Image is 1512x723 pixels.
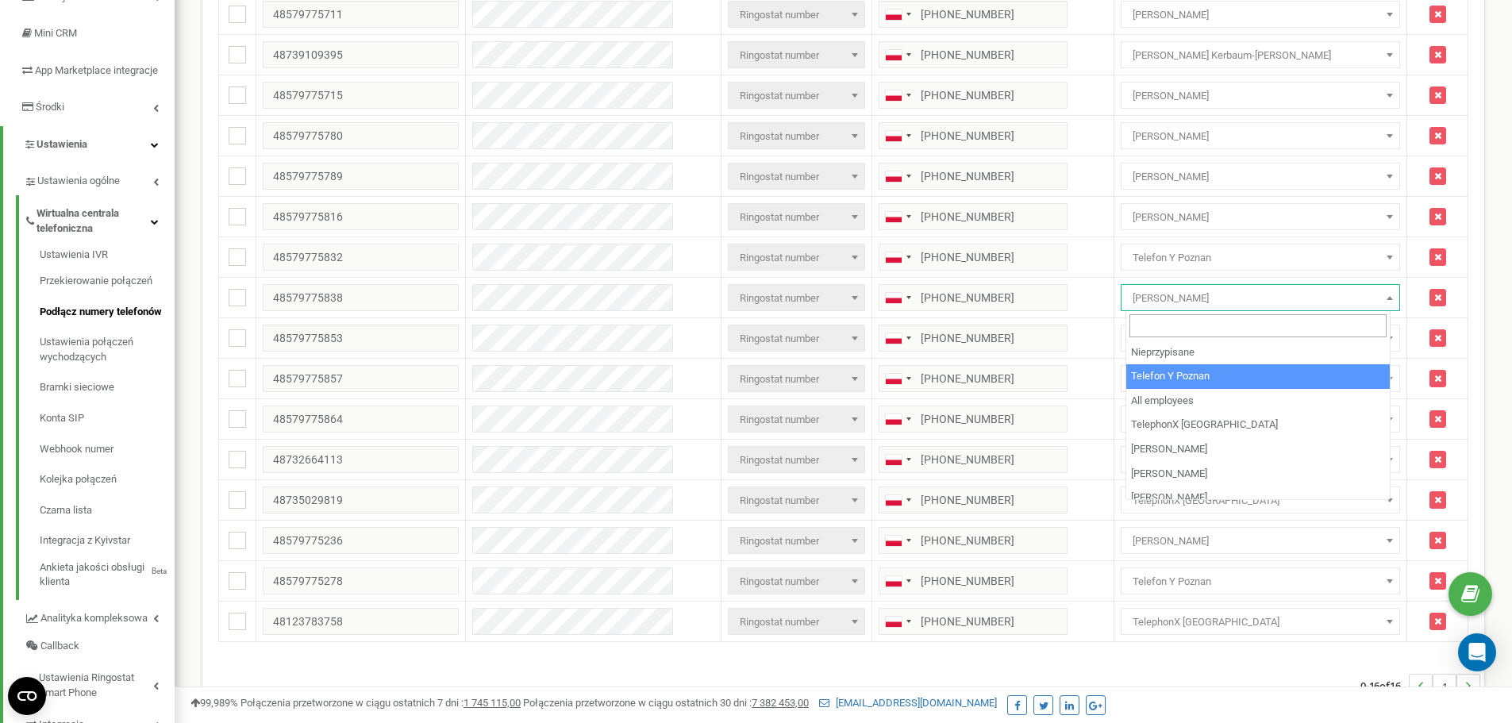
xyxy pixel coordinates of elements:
[879,2,916,27] div: Telephone country code
[36,101,64,113] span: Środki
[879,203,1068,230] input: 512 345 678
[733,611,860,633] span: Ringostat number
[879,528,916,553] div: Telephone country code
[733,328,860,350] span: Ringostat number
[728,203,865,230] span: Ringostat number
[752,697,809,709] u: 7 382 453,00
[1121,567,1400,594] span: Telefon Y Poznan
[1121,325,1400,352] span: Katarzyna Kwiecień
[733,4,860,26] span: Ringostat number
[40,327,175,372] a: Ustawienia połączeń wychodzących
[728,365,865,392] span: Ringostat number
[879,244,1068,271] input: 512 345 678
[1126,611,1395,633] span: TelephonX Kraków
[728,41,865,68] span: Ringostat number
[879,325,1068,352] input: 512 345 678
[1126,490,1395,512] span: TelephonX Kraków
[879,285,916,310] div: Telephone country code
[40,525,175,556] a: Integracja z Kyivstar
[733,287,860,310] span: Ringostat number
[523,697,809,709] span: Połączenia przetworzone w ciągu ostatnich 30 dni :
[1126,247,1395,269] span: Telefon Y Poznan
[728,406,865,433] span: Ringostat number
[728,163,865,190] span: Ringostat number
[1126,44,1395,67] span: Katarzyna Kerbaum-Visser
[879,123,916,148] div: Telephone country code
[37,174,120,189] span: Ustawienia ogólne
[24,195,175,242] a: Wirtualna centrala telefoniczna
[879,42,916,67] div: Telephone country code
[733,368,860,390] span: Ringostat number
[879,406,1068,433] input: 512 345 678
[728,122,865,149] span: Ringostat number
[819,697,997,709] a: [EMAIL_ADDRESS][DOMAIN_NAME]
[879,163,1068,190] input: 512 345 678
[1126,4,1395,26] span: Magdalena Światłoń
[879,82,1068,109] input: 512 345 678
[879,446,1068,473] input: 512 345 678
[1121,41,1400,68] span: Katarzyna Kerbaum-Visser
[879,366,916,391] div: Telephone country code
[733,85,860,107] span: Ringostat number
[3,126,175,163] a: Ustawienia
[728,284,865,311] span: Ringostat number
[40,495,175,526] a: Czarna lista
[733,166,860,188] span: Ringostat number
[733,449,860,471] span: Ringostat number
[37,138,87,150] span: Ustawienia
[1121,608,1400,635] span: TelephonX Kraków
[1458,633,1496,671] div: Open Intercom Messenger
[879,83,916,108] div: Telephone country code
[879,568,916,594] div: Telephone country code
[1360,658,1480,713] nav: ...
[1121,446,1400,473] span: Katarzyna Kozieł
[1126,389,1390,413] li: All employees
[24,660,175,706] a: Ustawienia Ringostat Smart Phone
[879,41,1068,68] input: 512 345 678
[728,567,865,594] span: Ringostat number
[879,365,1068,392] input: 512 345 678
[1126,571,1395,593] span: Telefon Y Poznan
[40,556,175,590] a: Ankieta jakości obsługi klientaBeta
[1126,125,1395,148] span: Klaudia Trębacz
[1121,527,1400,554] span: Maciej Suryś
[1360,674,1409,698] span: 0-16 16
[240,697,521,709] span: Połączenia przetworzone w ciągu ostatnich 7 dni :
[1126,530,1395,552] span: Maciej Suryś
[1126,413,1390,437] li: TelephonX [GEOGRAPHIC_DATA]
[1126,462,1390,486] li: [PERSON_NAME]
[1126,287,1395,310] span: Piotr Mencinski
[24,633,175,660] a: Callback
[1121,1,1400,28] span: Magdalena Światłoń
[1126,437,1390,462] li: [PERSON_NAME]
[34,27,77,39] span: Mini CRM
[1121,203,1400,230] span: Michał Kubiak
[1121,486,1400,513] span: TelephonX Kraków
[37,206,151,236] span: Wirtualna centrala telefoniczna
[40,372,175,403] a: Bramki sieciowe
[733,571,860,593] span: Ringostat number
[40,266,175,297] a: Przekierowanie połączeń
[879,567,1068,594] input: 512 345 678
[1121,284,1400,311] span: Piotr Mencinski
[728,608,865,635] span: Ringostat number
[728,446,865,473] span: Ringostat number
[728,244,865,271] span: Ringostat number
[728,1,865,28] span: Ringostat number
[40,639,79,654] span: Callback
[40,611,148,626] span: Analityka kompleksowa
[879,527,1068,554] input: 512 345 678
[733,206,860,229] span: Ringostat number
[1126,340,1390,365] li: Nieprzypisane
[24,163,175,195] a: Ustawienia ogólne
[879,487,916,513] div: Telephone country code
[1121,82,1400,109] span: Karolina Kępa
[733,125,860,148] span: Ringostat number
[40,297,175,328] a: Podłącz numery telefonów
[1126,85,1395,107] span: Karolina Kępa
[1126,486,1390,510] li: [PERSON_NAME]
[464,697,521,709] u: 1 745 115,00
[1121,122,1400,149] span: Klaudia Trębacz
[733,530,860,552] span: Ringostat number
[24,600,175,633] a: Analityka kompleksowa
